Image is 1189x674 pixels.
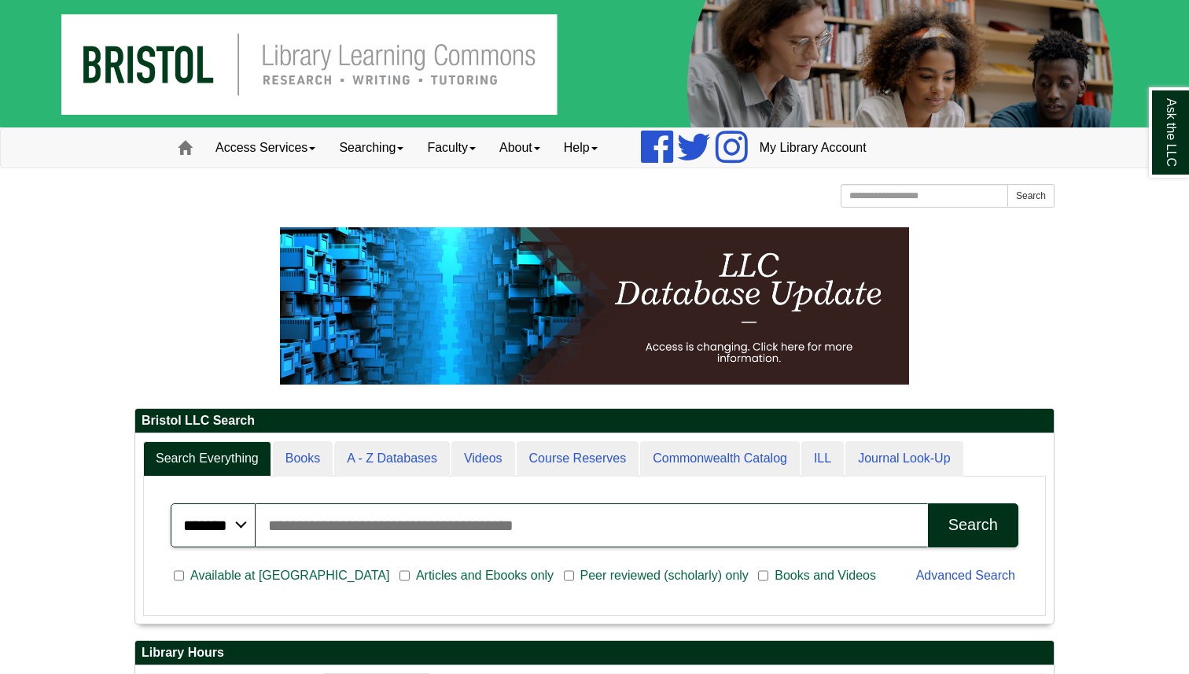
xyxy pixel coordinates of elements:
[184,566,396,585] span: Available at [GEOGRAPHIC_DATA]
[758,569,768,583] input: Books and Videos
[143,441,271,477] a: Search Everything
[517,441,639,477] a: Course Reserves
[415,128,488,168] a: Faculty
[574,566,755,585] span: Peer reviewed (scholarly) only
[334,441,450,477] a: A - Z Databases
[928,503,1018,547] button: Search
[552,128,609,168] a: Help
[845,441,963,477] a: Journal Look-Up
[399,569,410,583] input: Articles and Ebooks only
[280,227,909,385] img: HTML tutorial
[564,569,574,583] input: Peer reviewed (scholarly) only
[135,641,1054,665] h2: Library Hours
[948,516,998,534] div: Search
[768,566,882,585] span: Books and Videos
[640,441,800,477] a: Commonwealth Catalog
[748,128,878,168] a: My Library Account
[410,566,560,585] span: Articles and Ebooks only
[174,569,184,583] input: Available at [GEOGRAPHIC_DATA]
[273,441,333,477] a: Books
[916,569,1015,582] a: Advanced Search
[327,128,415,168] a: Searching
[451,441,515,477] a: Videos
[204,128,327,168] a: Access Services
[135,409,1054,433] h2: Bristol LLC Search
[488,128,552,168] a: About
[1007,184,1055,208] button: Search
[801,441,844,477] a: ILL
